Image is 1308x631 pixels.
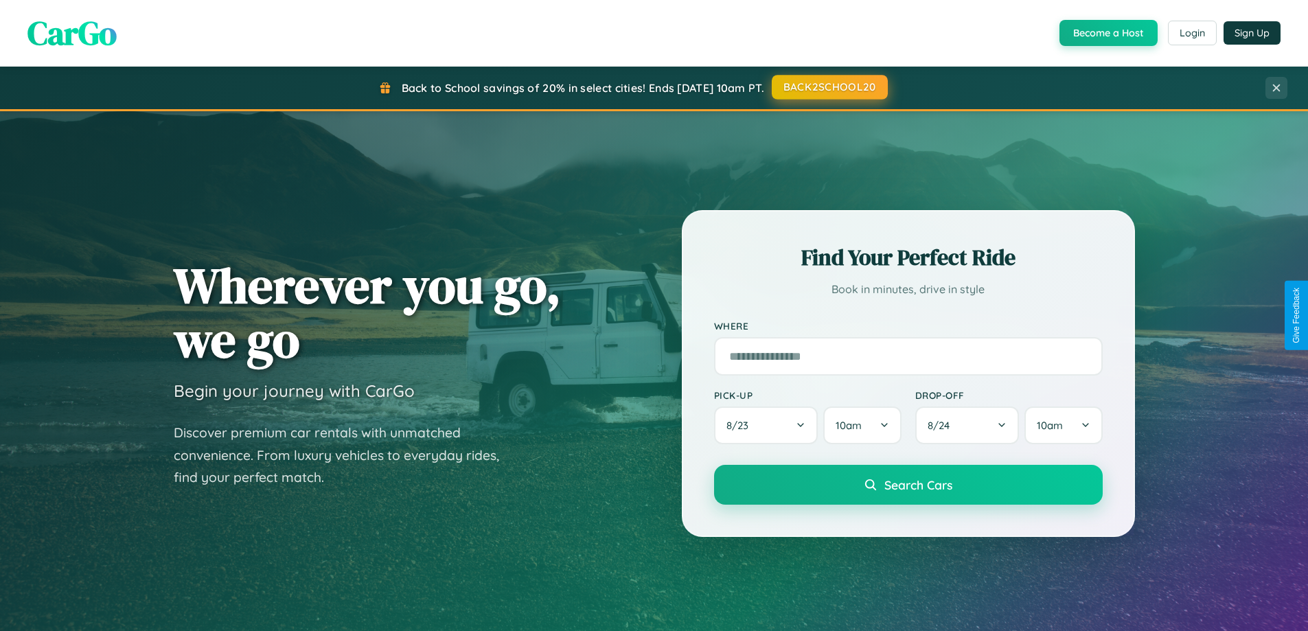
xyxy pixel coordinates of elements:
span: 10am [836,419,862,432]
p: Discover premium car rentals with unmatched convenience. From luxury vehicles to everyday rides, ... [174,422,517,489]
span: 8 / 23 [726,419,755,432]
span: 10am [1037,419,1063,432]
button: Become a Host [1059,20,1158,46]
button: 10am [1024,406,1102,444]
button: Sign Up [1224,21,1281,45]
span: CarGo [27,10,117,56]
span: Back to School savings of 20% in select cities! Ends [DATE] 10am PT. [402,81,764,95]
h3: Begin your journey with CarGo [174,380,415,401]
span: 8 / 24 [928,419,956,432]
label: Drop-off [915,389,1103,401]
span: Search Cars [884,477,952,492]
button: 8/24 [915,406,1020,444]
button: 10am [823,406,901,444]
div: Give Feedback [1292,288,1301,343]
button: Login [1168,21,1217,45]
label: Pick-up [714,389,902,401]
label: Where [714,320,1103,332]
p: Book in minutes, drive in style [714,279,1103,299]
button: 8/23 [714,406,818,444]
button: BACK2SCHOOL20 [772,75,888,100]
h1: Wherever you go, we go [174,258,561,367]
button: Search Cars [714,465,1103,505]
h2: Find Your Perfect Ride [714,242,1103,273]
